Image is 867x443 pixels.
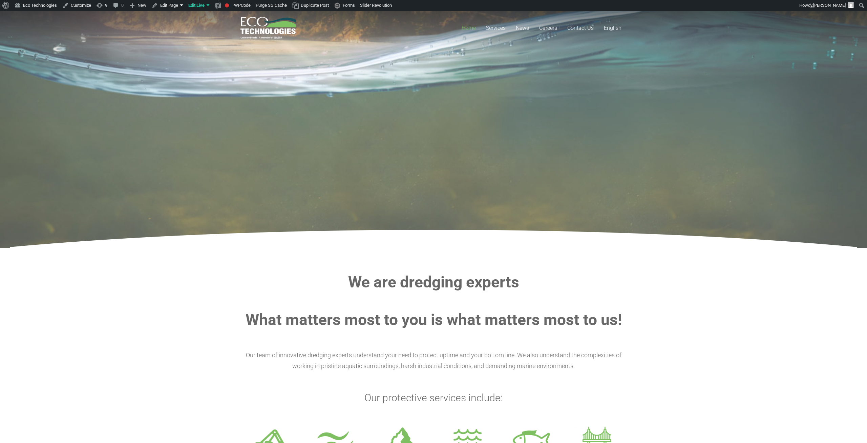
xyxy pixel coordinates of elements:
[604,25,621,31] span: English
[482,150,573,181] rs-layer: Most
[534,11,562,45] a: Careers
[562,11,599,45] a: Contact Us
[462,25,476,31] span: Home
[246,310,622,329] strong: What matters most to you is what matters most to us!
[567,25,594,31] span: Contact Us
[240,350,627,371] p: Our team of innovative dredging experts understand your need to protect uptime and your bottom li...
[225,3,229,7] div: Needs improvement
[511,11,534,45] a: News
[240,17,296,39] a: logo_EcoTech_ASDR_RGB
[360,3,392,8] span: Slider Revolution
[486,25,506,31] span: Services
[440,163,480,181] rs-layer: matters
[10,230,857,248] img: hero-crescent.png
[240,392,627,404] h3: Our protective services include:
[516,25,529,31] span: News
[599,11,627,45] a: English
[296,151,440,181] rs-layer: Protect
[539,25,557,31] span: Careers
[440,150,479,168] rs-layer: what
[348,273,519,291] strong: We are dredging experts
[328,137,542,144] rs-layer: Natural resources. Project timelines. Professional relationships.
[813,3,846,8] span: [PERSON_NAME]
[457,11,481,45] a: Home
